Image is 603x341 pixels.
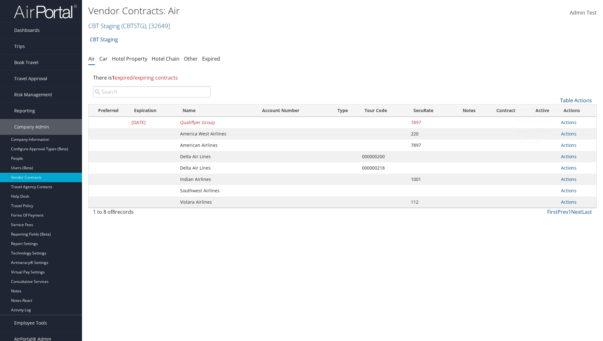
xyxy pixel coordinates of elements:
[513,126,596,136] a: Column Visibility
[14,4,77,19] img: airportal-logo.png
[14,71,47,87] span: Travel Approval
[14,103,35,119] span: Reporting
[513,104,596,115] a: Create New Contract
[513,136,596,147] a: Page Length
[14,22,40,38] span: Dashboards
[513,115,596,126] a: Download Report
[14,315,47,331] span: Employee Tools
[14,55,38,70] span: Book Travel
[14,87,52,103] span: Risk Management
[14,119,49,135] span: Company Admin
[14,39,25,54] span: Trips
